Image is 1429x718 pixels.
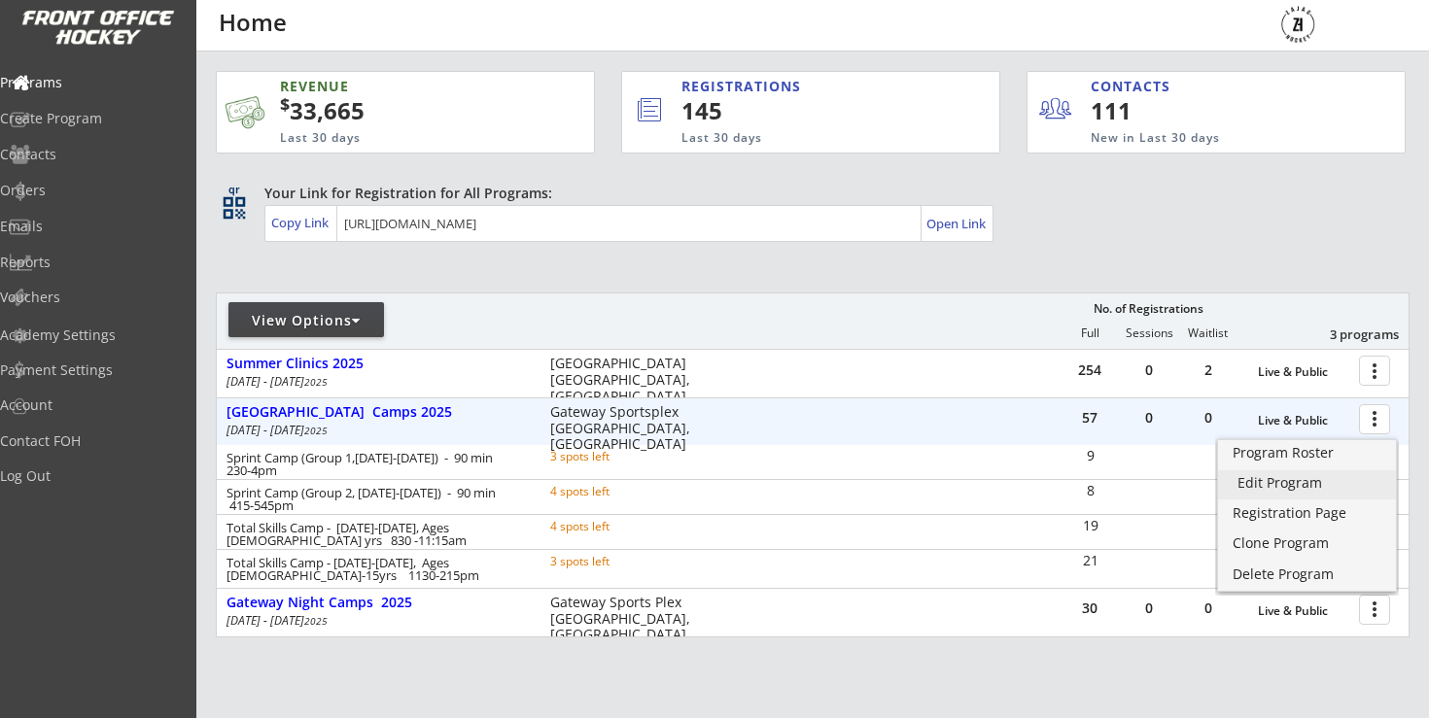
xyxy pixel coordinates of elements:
div: Program Roster [1233,446,1381,460]
div: 145 [681,94,934,127]
div: Sessions [1120,326,1178,340]
div: 4 spots left [550,521,676,532]
div: CONTACTS [1091,77,1179,96]
div: 0 [1120,601,1178,615]
div: Live & Public [1258,365,1349,379]
div: Total Skills Camp - [DATE]-[DATE], Ages [DEMOGRAPHIC_DATA]-15yrs 1130-215pm [227,557,524,582]
div: Sprint Camp (Group 2, [DATE]-[DATE]) - 90 min 415-545pm [227,487,524,512]
button: more_vert [1359,356,1390,386]
div: Open Link [926,216,988,232]
div: [DATE] - [DATE] [227,425,524,436]
div: [DATE] - [DATE] [227,615,524,627]
div: New in Last 30 days [1091,130,1314,147]
div: Edit Program [1237,476,1377,490]
div: Delete Program [1233,567,1381,581]
div: qr [222,184,245,196]
div: Total Skills Camp - [DATE]-[DATE], Ages [DEMOGRAPHIC_DATA] yrs 830 -11:15am [227,522,524,547]
div: Last 30 days [280,130,503,147]
div: REVENUE [280,77,503,96]
div: Waitlist [1178,326,1237,340]
div: [DATE] - [DATE] [227,376,524,388]
div: Live & Public [1258,414,1349,427]
div: Clone Program [1233,536,1381,550]
div: [GEOGRAPHIC_DATA] [GEOGRAPHIC_DATA], [GEOGRAPHIC_DATA] [550,356,703,404]
em: 2025 [304,424,328,437]
a: Edit Program [1218,470,1396,499]
div: View Options [228,311,384,330]
sup: $ [280,92,290,116]
div: Full [1061,326,1119,340]
div: 3 programs [1298,325,1399,343]
div: 0 [1120,363,1178,377]
em: 2025 [304,614,328,628]
div: Sprint Camp (Group 1,[DATE]-[DATE]) - 90 min 230-4pm [227,452,524,477]
div: 33,665 [280,94,533,127]
div: Live & Public [1258,604,1349,618]
a: Registration Page [1218,500,1396,530]
div: 3 spots left [550,451,676,462]
button: qr_code [220,193,249,222]
div: No. of Registrations [1088,302,1208,316]
div: 111 [1091,94,1210,127]
div: Gateway Sportsplex [GEOGRAPHIC_DATA], [GEOGRAPHIC_DATA] [550,404,703,453]
button: more_vert [1359,404,1390,434]
a: Open Link [926,210,988,237]
div: [GEOGRAPHIC_DATA] Camps 2025 [227,404,530,421]
div: 0 [1120,411,1178,425]
div: Gateway Night Camps 2025 [227,595,530,611]
div: Your Link for Registration for All Programs: [264,184,1349,203]
div: 3 spots left [550,556,676,567]
div: 254 [1061,363,1119,377]
em: 2025 [304,375,328,389]
div: Last 30 days [681,130,920,147]
div: 57 [1061,411,1119,425]
div: 21 [1062,554,1119,567]
div: 30 [1061,601,1119,615]
button: more_vert [1359,595,1390,625]
div: 8 [1062,484,1119,497]
div: 0 [1179,411,1237,425]
div: REGISTRATIONS [681,77,912,96]
div: Registration Page [1233,506,1381,520]
div: 19 [1062,519,1119,532]
div: 0 [1179,601,1237,615]
div: Gateway Sports Plex [GEOGRAPHIC_DATA], [GEOGRAPHIC_DATA] [550,595,703,643]
div: Summer Clinics 2025 [227,356,530,372]
div: 9 [1062,449,1119,462]
div: Copy Link [271,214,332,231]
div: 2 [1179,363,1237,377]
a: Program Roster [1218,440,1396,469]
div: 4 spots left [550,486,676,497]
